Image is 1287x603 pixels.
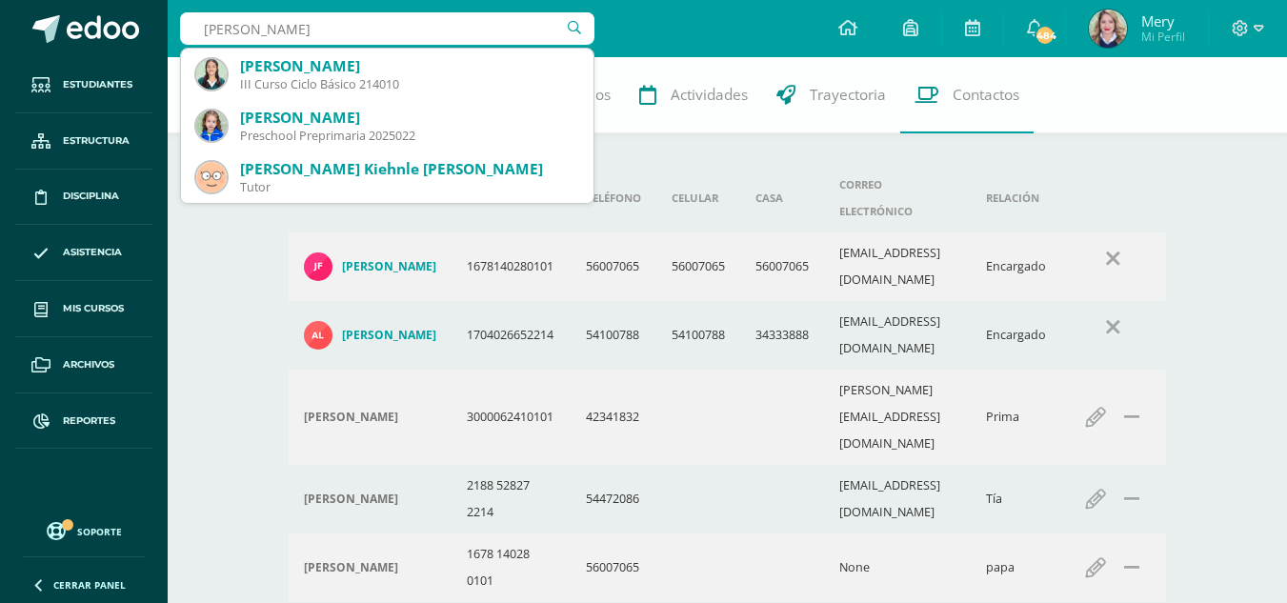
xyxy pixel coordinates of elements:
span: Mis cursos [63,301,124,316]
span: Mi Perfil [1141,29,1185,45]
span: Asistencia [63,245,122,260]
td: 1678140280101 [452,232,571,301]
span: Contactos [953,85,1019,105]
td: [EMAIL_ADDRESS][DOMAIN_NAME] [824,301,971,370]
a: Mis cursos [15,281,152,337]
td: 56007065 [571,533,656,602]
h4: [PERSON_NAME] [342,259,436,274]
img: 82a34e33f4577036624d897cd61dc1a7.png [304,321,332,350]
td: 56007065 [571,232,656,301]
img: 0fa56be4cc54d039e5769e29c4447c29.png [196,162,227,192]
span: Cerrar panel [53,578,126,592]
td: 54472086 [571,465,656,533]
a: [PERSON_NAME] [304,252,436,281]
div: Alejandra Nicole Saldaña Grijalva [304,410,436,425]
img: 54eb1b3adecdc71fa5634757a5fd71e0.png [196,111,227,141]
span: Trayectoria [810,85,886,105]
span: Soporte [77,525,122,538]
span: Actividades [671,85,748,105]
th: Teléfono [571,164,656,232]
td: None [824,533,971,602]
td: 1704026652214 [452,301,571,370]
a: Actividades [625,57,762,133]
td: 42341832 [571,370,656,465]
td: 56007065 [656,232,740,301]
div: Tutor [240,179,578,195]
span: Archivos [63,357,114,372]
td: 34333888 [740,301,824,370]
td: [PERSON_NAME][EMAIL_ADDRESS][DOMAIN_NAME] [824,370,971,465]
div: Preschool Preprimaria 2025022 [240,128,578,144]
a: Contactos [900,57,1034,133]
td: [EMAIL_ADDRESS][DOMAIN_NAME] [824,232,971,301]
th: Correo electrónico [824,164,971,232]
img: c3ba4bc82f539d18ce1ea45118c47ae0.png [1089,10,1127,48]
td: 54100788 [571,301,656,370]
img: 1a091fa0a07c6d3c92c2ce0ea866215c.png [196,59,227,90]
h4: [PERSON_NAME] [342,328,436,343]
th: Celular [656,164,740,232]
td: 54100788 [656,301,740,370]
div: [PERSON_NAME] [240,108,578,128]
h4: [PERSON_NAME] [304,560,398,575]
a: Estudiantes [15,57,152,113]
div: III Curso Ciclo Básico 214010 [240,76,578,92]
td: 2188 52827 2214 [452,465,571,533]
a: Trayectoria [762,57,900,133]
td: 1678 14028 0101 [452,533,571,602]
td: [EMAIL_ADDRESS][DOMAIN_NAME] [824,465,971,533]
td: 3000062410101 [452,370,571,465]
th: Casa [740,164,824,232]
a: Disciplina [15,170,152,226]
td: Prima [971,370,1061,465]
a: Asistencia [15,225,152,281]
a: Soporte [23,517,145,543]
h4: [PERSON_NAME] [304,492,398,507]
th: Relación [971,164,1061,232]
div: Jazid F ernandez Mendoza [304,560,436,575]
td: 56007065 [740,232,824,301]
td: Tía [971,465,1061,533]
div: [PERSON_NAME] Kiehnle [PERSON_NAME] [240,159,578,179]
input: Busca un usuario... [180,12,594,45]
span: Mery [1141,11,1185,30]
div: Gladis SadietvLemus [304,492,436,507]
span: 484 [1035,25,1056,46]
a: Reportes [15,393,152,450]
td: Encargado [971,301,1061,370]
a: Archivos [15,337,152,393]
span: Estructura [63,133,130,149]
div: [PERSON_NAME] [240,56,578,76]
td: papa [971,533,1061,602]
img: 9b2a53defa4fa463e4c5dd7f8f43f784.png [304,252,332,281]
span: Disciplina [63,189,119,204]
span: Reportes [63,413,115,429]
span: Estudiantes [63,77,132,92]
a: Estructura [15,113,152,170]
a: [PERSON_NAME] [304,321,436,350]
h4: [PERSON_NAME] [304,410,398,425]
td: Encargado [971,232,1061,301]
